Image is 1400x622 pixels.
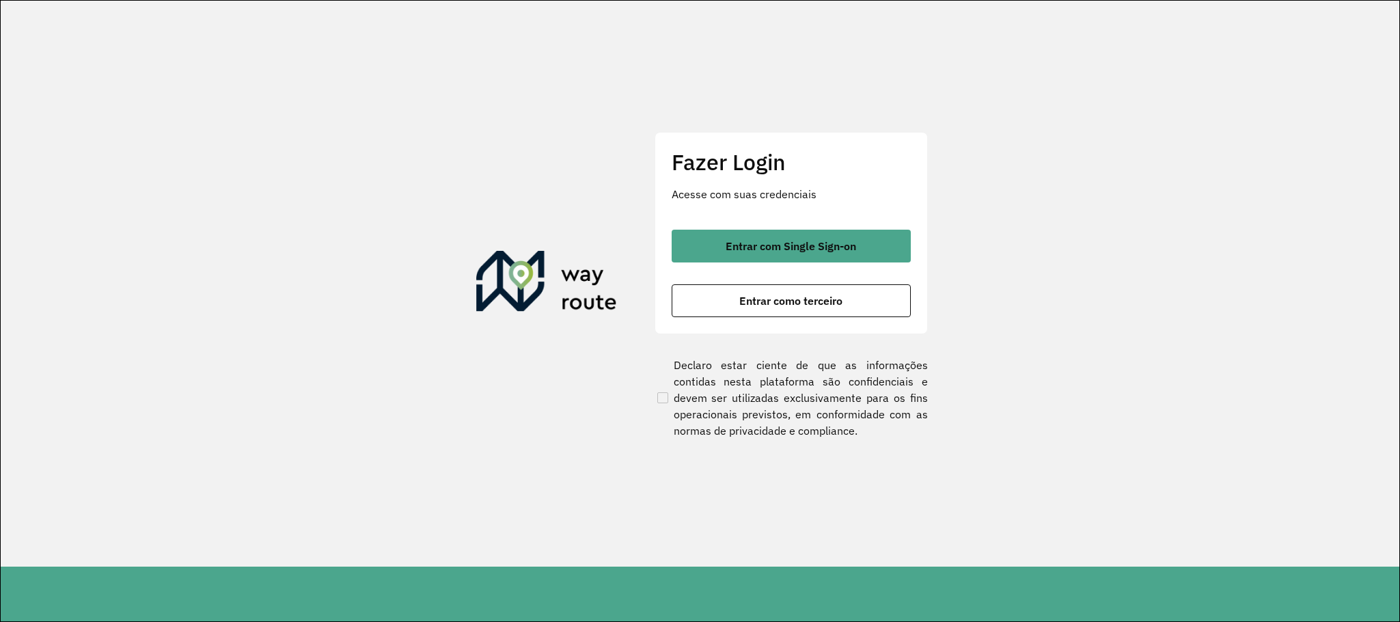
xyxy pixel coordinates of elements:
button: button [672,284,911,317]
img: Roteirizador AmbevTech [476,251,617,316]
button: button [672,230,911,262]
span: Entrar como terceiro [739,295,842,306]
h2: Fazer Login [672,149,911,175]
span: Entrar com Single Sign-on [726,241,856,252]
p: Acesse com suas credenciais [672,186,911,202]
label: Declaro estar ciente de que as informações contidas nesta plataforma são confidenciais e devem se... [655,357,928,439]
